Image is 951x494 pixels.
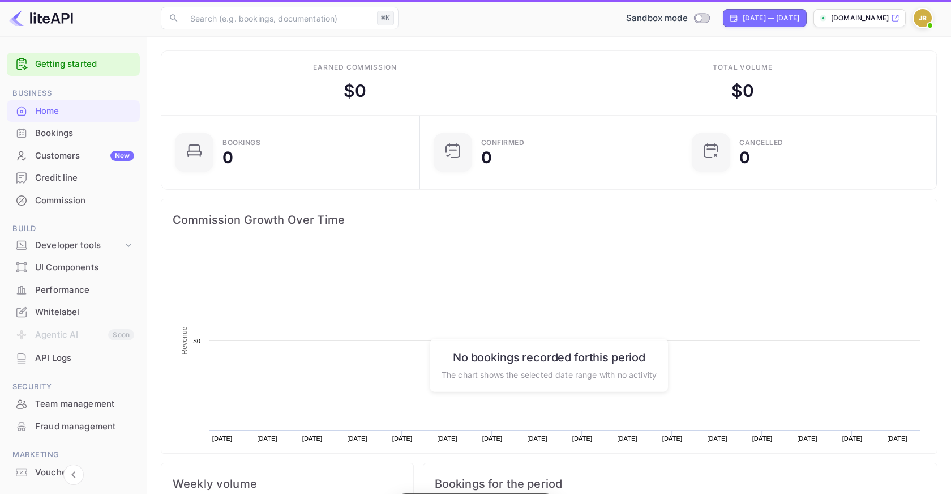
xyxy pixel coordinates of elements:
a: UI Components [7,257,140,278]
div: Commission [7,190,140,212]
h6: No bookings recorded for this period [442,350,657,364]
div: Credit line [7,167,140,189]
button: Collapse navigation [63,465,84,485]
span: Build [7,223,140,235]
div: Home [7,100,140,122]
div: Bookings [35,127,134,140]
div: API Logs [7,347,140,369]
text: [DATE] [572,435,593,442]
text: [DATE] [842,435,863,442]
div: Fraud management [7,416,140,438]
text: [DATE] [662,435,683,442]
div: Confirmed [481,139,525,146]
div: UI Components [35,261,134,274]
text: [DATE] [482,435,503,442]
a: Getting started [35,58,134,71]
div: Developer tools [7,236,140,255]
span: Marketing [7,449,140,461]
div: Customers [35,150,134,163]
div: Team management [7,393,140,415]
text: Revenue [540,453,569,461]
a: API Logs [7,347,140,368]
text: [DATE] [302,435,323,442]
a: Commission [7,190,140,211]
text: [DATE] [347,435,367,442]
div: Bookings [7,122,140,144]
a: Whitelabel [7,301,140,322]
div: Credit line [35,172,134,185]
div: New [110,151,134,161]
a: Team management [7,393,140,414]
div: Developer tools [35,239,123,252]
div: ⌘K [377,11,394,25]
text: [DATE] [887,435,907,442]
div: Vouchers [7,462,140,484]
span: Commission Growth Over Time [173,211,926,229]
div: 0 [481,150,492,165]
text: [DATE] [212,435,233,442]
div: Bookings [222,139,260,146]
text: $0 [193,338,200,344]
div: Switch to Production mode [622,12,714,25]
div: $ 0 [344,78,366,104]
a: Credit line [7,167,140,188]
div: Earned commission [313,62,397,73]
span: Bookings for the period [435,475,926,493]
text: [DATE] [257,435,277,442]
div: Performance [35,284,134,297]
div: Whitelabel [7,301,140,323]
div: Vouchers [35,466,134,479]
span: Weekly volume [173,475,402,493]
div: Getting started [7,53,140,76]
text: [DATE] [617,435,637,442]
p: The chart shows the selected date range with no activity [442,368,657,380]
a: Bookings [7,122,140,143]
text: Revenue [181,326,189,354]
input: Search (e.g. bookings, documentation) [183,7,372,29]
div: Performance [7,279,140,301]
div: Fraud management [35,420,134,433]
span: Sandbox mode [626,12,688,25]
text: [DATE] [527,435,547,442]
a: Fraud management [7,416,140,437]
div: Whitelabel [35,306,134,319]
a: Performance [7,279,140,300]
text: [DATE] [707,435,727,442]
div: CustomersNew [7,145,140,167]
a: CustomersNew [7,145,140,166]
div: API Logs [35,352,134,365]
a: Home [7,100,140,121]
text: [DATE] [752,435,773,442]
text: [DATE] [437,435,457,442]
text: [DATE] [797,435,817,442]
a: Vouchers [7,462,140,483]
div: Commission [35,194,134,207]
div: 0 [222,150,233,165]
img: LiteAPI logo [9,9,73,27]
span: Business [7,87,140,100]
span: Security [7,381,140,393]
div: UI Components [7,257,140,279]
div: Home [35,105,134,118]
div: Team management [35,398,134,411]
text: [DATE] [392,435,413,442]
